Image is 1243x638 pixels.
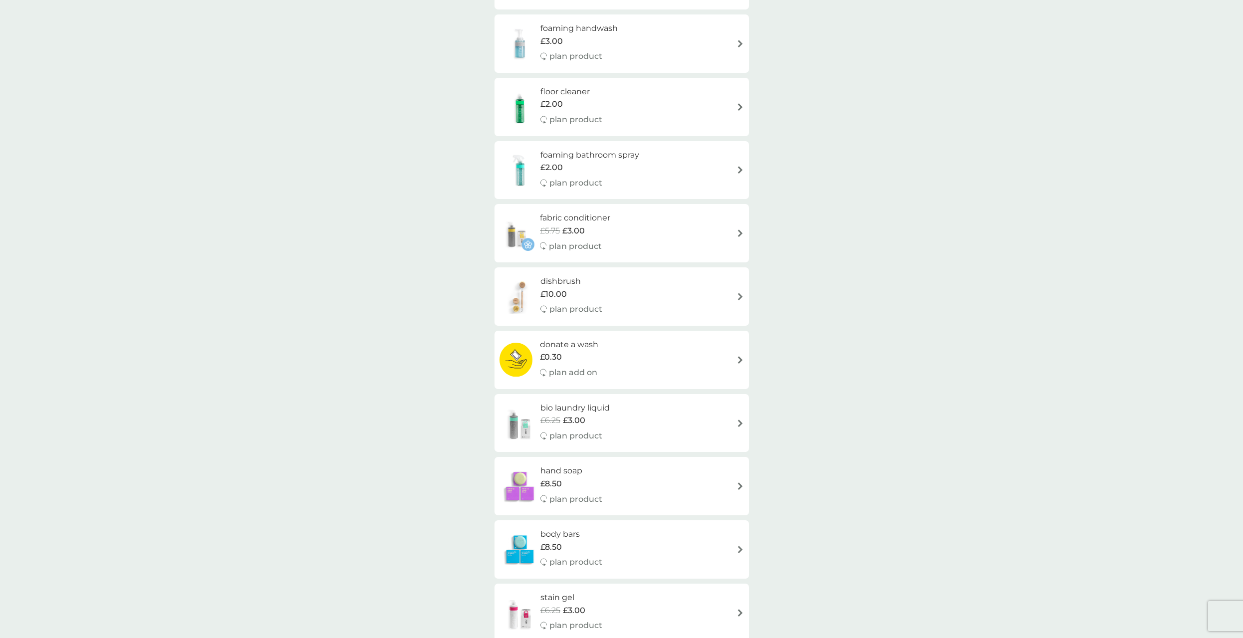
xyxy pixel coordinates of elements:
[540,212,610,224] h6: fabric conditioner
[563,414,585,427] span: £3.00
[540,275,602,288] h6: dishbrush
[540,464,602,477] h6: hand soap
[499,153,540,188] img: foaming bathroom spray
[499,26,540,61] img: foaming handwash
[540,402,610,415] h6: bio laundry liquid
[549,429,602,442] p: plan product
[540,85,602,98] h6: floor cleaner
[737,40,744,47] img: arrow right
[540,604,560,617] span: £6.25
[549,240,602,253] p: plan product
[549,113,602,126] p: plan product
[737,609,744,617] img: arrow right
[562,224,585,237] span: £3.00
[540,149,639,162] h6: foaming bathroom spray
[737,293,744,300] img: arrow right
[540,541,562,554] span: £8.50
[540,161,563,174] span: £2.00
[549,303,602,316] p: plan product
[540,351,562,364] span: £0.30
[540,35,563,48] span: £3.00
[499,89,540,124] img: floor cleaner
[737,420,744,427] img: arrow right
[499,595,540,630] img: stain gel
[737,546,744,553] img: arrow right
[499,342,533,377] img: donate a wash
[737,356,744,364] img: arrow right
[540,22,618,35] h6: foaming handwash
[499,216,534,251] img: fabric conditioner
[540,528,602,541] h6: body bars
[549,556,602,569] p: plan product
[737,103,744,111] img: arrow right
[549,177,602,190] p: plan product
[549,619,602,632] p: plan product
[549,493,602,506] p: plan product
[499,469,540,504] img: hand soap
[540,477,562,490] span: £8.50
[540,338,598,351] h6: donate a wash
[540,98,563,111] span: £2.00
[737,482,744,490] img: arrow right
[549,366,597,379] p: plan add on
[540,288,567,301] span: £10.00
[540,224,560,237] span: £5.75
[540,414,560,427] span: £6.25
[549,50,602,63] p: plan product
[499,279,540,314] img: dishbrush
[737,166,744,174] img: arrow right
[499,406,540,440] img: bio laundry liquid
[499,532,540,567] img: body bars
[563,604,585,617] span: £3.00
[737,229,744,237] img: arrow right
[540,591,602,604] h6: stain gel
